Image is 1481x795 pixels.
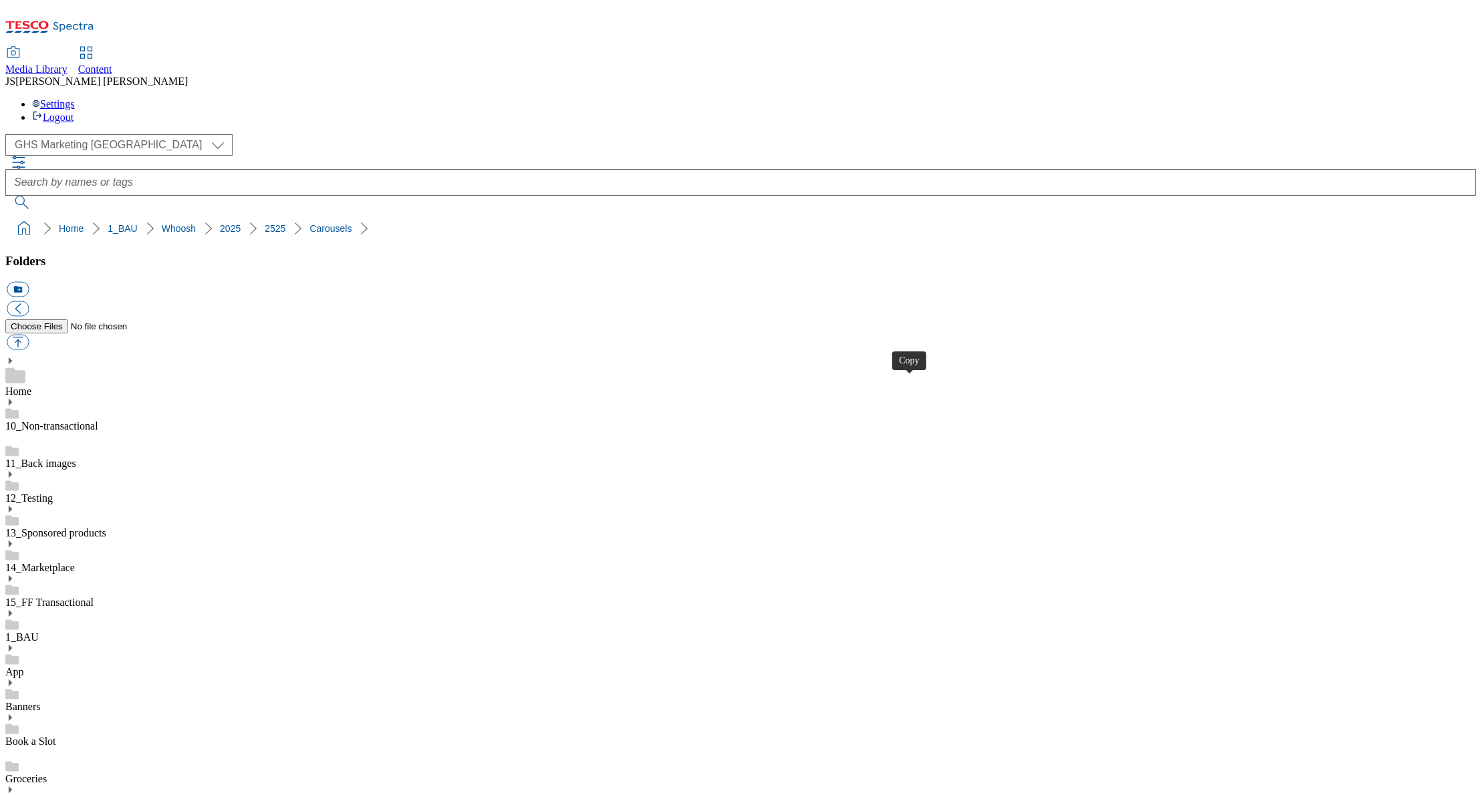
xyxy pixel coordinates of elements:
[309,223,352,234] a: Carousels
[5,385,31,397] a: Home
[5,169,1476,196] input: Search by names or tags
[5,597,94,608] a: 15_FF Transactional
[15,75,188,87] span: [PERSON_NAME] [PERSON_NAME]
[5,562,75,573] a: 14_Marketplace
[5,458,76,469] a: 11_Back images
[5,666,24,677] a: App
[5,63,68,75] span: Media Library
[108,223,137,234] a: 1_BAU
[59,223,84,234] a: Home
[5,216,1476,241] nav: breadcrumb
[162,223,196,234] a: Whoosh
[5,492,53,504] a: 12_Testing
[5,420,98,432] a: 10_Non-transactional
[265,223,285,234] a: 2525
[32,112,74,123] a: Logout
[5,527,106,538] a: 13_Sponsored products
[220,223,241,234] a: 2025
[5,773,47,784] a: Groceries
[78,63,112,75] span: Content
[78,47,112,75] a: Content
[13,218,35,239] a: home
[5,75,15,87] span: JS
[32,98,75,110] a: Settings
[5,736,56,747] a: Book a Slot
[5,701,40,712] a: Banners
[5,631,39,643] a: 1_BAU
[5,254,1476,269] h3: Folders
[5,47,68,75] a: Media Library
